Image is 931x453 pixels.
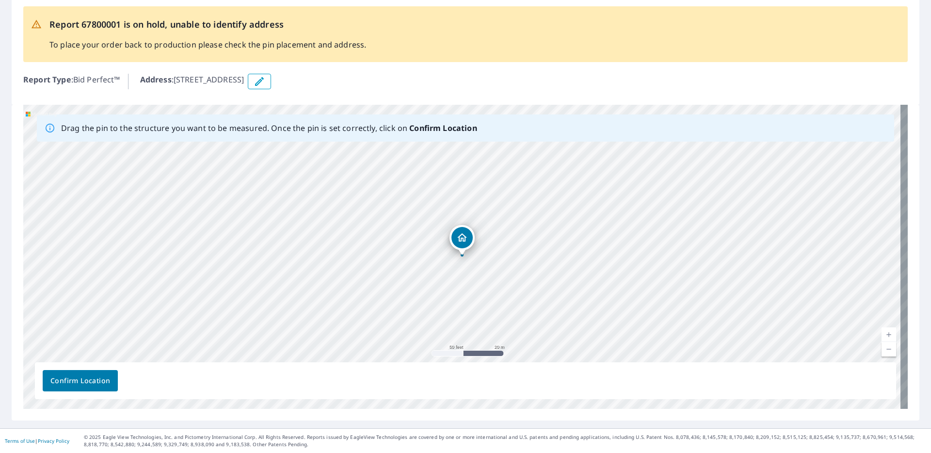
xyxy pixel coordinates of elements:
p: : [STREET_ADDRESS] [140,74,244,89]
b: Confirm Location [409,123,477,133]
b: Report Type [23,74,71,85]
a: Current Level 19, Zoom Out [882,342,896,356]
p: | [5,438,69,444]
p: Report 67800001 is on hold, unable to identify address [49,18,366,31]
a: Terms of Use [5,437,35,444]
b: Address [140,74,172,85]
button: Confirm Location [43,370,118,391]
p: Drag the pin to the structure you want to be measured. Once the pin is set correctly, click on [61,122,477,134]
div: Dropped pin, building 1, Residential property, 874 Settle Bridge Rd Madison, NC 27025 [449,225,475,255]
p: © 2025 Eagle View Technologies, Inc. and Pictometry International Corp. All Rights Reserved. Repo... [84,434,926,448]
a: Current Level 19, Zoom In [882,327,896,342]
p: : Bid Perfect™ [23,74,120,89]
p: To place your order back to production please check the pin placement and address. [49,39,366,50]
a: Privacy Policy [38,437,69,444]
span: Confirm Location [50,375,110,387]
